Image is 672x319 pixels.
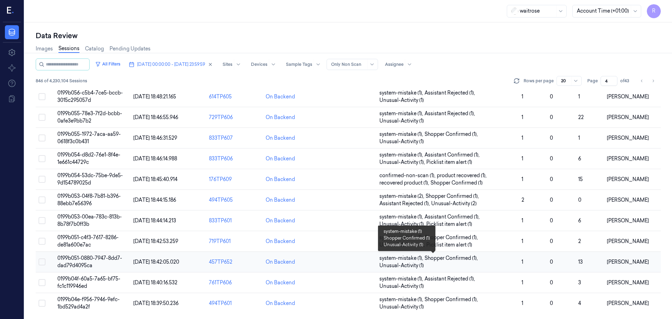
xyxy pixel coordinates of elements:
[578,300,581,306] span: 4
[110,45,150,53] a: Pending Updates
[209,217,260,224] div: 833TP601
[379,275,425,283] span: system-mistake (1) ,
[425,89,476,97] span: Assistant Rejected (1) ,
[266,217,295,224] div: On Backend
[637,76,658,86] nav: pagination
[209,176,260,183] div: 176TP609
[607,176,649,182] span: [PERSON_NAME]
[524,78,554,84] p: Rows per page
[578,279,581,286] span: 3
[620,78,631,84] span: of 43
[209,279,260,286] div: 761TP606
[209,258,260,266] div: 457TP652
[38,279,45,286] button: Select row
[57,172,123,186] span: 0199b054-53dc-75be-9de5-9d154789025d
[133,279,177,286] span: [DATE] 18:40:16.532
[36,78,87,84] span: 846 of 4,230,104 Sessions
[379,131,425,138] span: system-mistake (1) ,
[379,179,430,187] span: recovered product (1) ,
[587,78,598,84] span: Page
[426,159,472,166] span: Picklist item alert (1)
[578,93,580,100] span: 1
[648,76,658,86] button: Go to next page
[607,114,649,120] span: [PERSON_NAME]
[425,234,479,241] span: Shopper Confirmed (1) ,
[379,193,426,200] span: system-mistake (2) ,
[607,238,649,244] span: [PERSON_NAME]
[550,217,553,224] span: 0
[607,259,649,265] span: [PERSON_NAME]
[607,217,649,224] span: [PERSON_NAME]
[133,93,176,100] span: [DATE] 18:48:21.165
[38,300,45,307] button: Select row
[133,197,176,203] span: [DATE] 18:44:15.186
[126,59,216,70] button: [DATE] 00:00:00 - [DATE] 23:59:59
[133,300,178,306] span: [DATE] 18:39:50.236
[209,238,260,245] div: 719TP601
[607,300,649,306] span: [PERSON_NAME]
[379,303,424,311] span: Unusual-Activity (1)
[133,238,178,244] span: [DATE] 18:42:53.259
[426,193,480,200] span: Shopper Confirmed (1) ,
[578,155,581,162] span: 6
[266,238,295,245] div: On Backend
[36,45,53,53] a: Images
[209,114,260,121] div: 729TP606
[379,262,424,269] span: Unusual-Activity (1)
[578,197,581,203] span: 0
[209,155,260,162] div: 833TP606
[550,279,553,286] span: 0
[550,114,553,120] span: 0
[607,155,649,162] span: [PERSON_NAME]
[57,296,120,310] span: 0199b04e-f956-7946-9efc-1bd529ad4a2f
[38,217,45,224] button: Select row
[521,217,523,224] span: 1
[578,259,583,265] span: 13
[266,134,295,142] div: On Backend
[425,296,479,303] span: Shopper Confirmed (1) ,
[521,176,523,182] span: 1
[647,4,661,18] button: R
[521,238,523,244] span: 1
[38,114,45,121] button: Select row
[607,197,649,203] span: [PERSON_NAME]
[521,300,523,306] span: 1
[379,200,431,207] span: Assistant Rejected (1) ,
[38,258,45,265] button: Select row
[550,93,553,100] span: 0
[92,58,123,70] button: All Filters
[425,131,479,138] span: Shopper Confirmed (1) ,
[38,196,45,203] button: Select row
[57,234,119,248] span: 0199b051-c4f3-7617-8286-de81a600e7ac
[637,76,647,86] button: Go to previous page
[133,176,177,182] span: [DATE] 18:45:40.914
[379,117,424,125] span: Unusual-Activity (1)
[85,45,104,53] a: Catalog
[57,276,120,289] span: 0199b04f-60a5-7a65-bf75-fc1c119946ed
[379,172,437,179] span: confirmed-non-scan (1) ,
[426,221,472,228] span: Picklist item alert (1)
[550,197,553,203] span: 0
[266,176,295,183] div: On Backend
[133,114,178,120] span: [DATE] 18:46:55.946
[430,179,483,187] span: Shopper Confirmed (1)
[266,155,295,162] div: On Backend
[550,238,553,244] span: 0
[550,300,553,306] span: 0
[137,61,205,68] span: [DATE] 00:00:00 - [DATE] 23:59:59
[578,114,584,120] span: 22
[133,217,176,224] span: [DATE] 18:44:14.213
[521,279,523,286] span: 1
[437,172,488,179] span: product recovered (1) ,
[266,196,295,204] div: On Backend
[38,176,45,183] button: Select row
[57,193,121,207] span: 0199b053-04f8-7b81-b396-88ebb7e56396
[550,155,553,162] span: 0
[379,241,426,249] span: Unusual-Activity (1) ,
[578,176,583,182] span: 15
[426,241,472,249] span: Picklist item alert (1)
[379,138,424,145] span: Unusual-Activity (1)
[425,213,481,221] span: Assistant Confirmed (1) ,
[57,152,120,165] span: 0199b054-d8d2-76e1-8f4e-1e661c44729c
